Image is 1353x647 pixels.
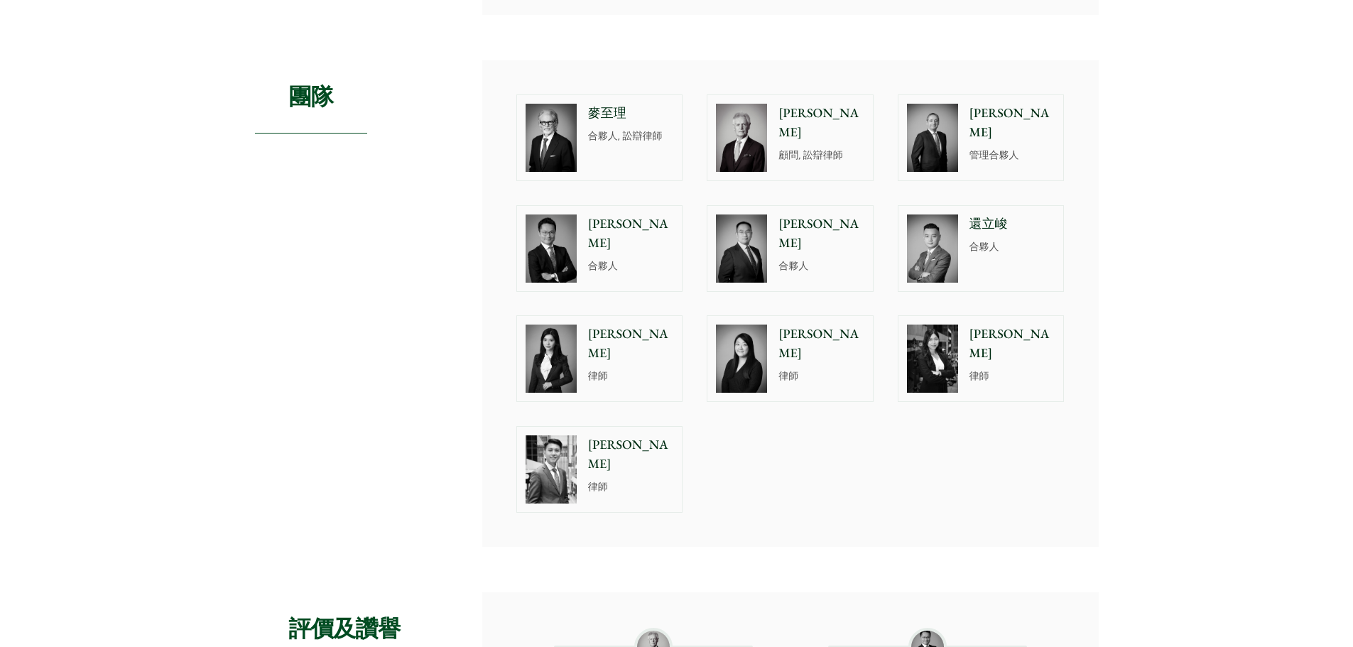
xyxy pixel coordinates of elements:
[969,369,1055,384] p: 律師
[778,148,864,163] p: 顧問, 訟辯律師
[588,369,674,384] p: 律師
[707,205,874,292] a: [PERSON_NAME] 合夥人
[588,479,674,494] p: 律師
[707,94,874,181] a: [PERSON_NAME] 顧問, 訟辯律師
[516,315,683,402] a: Florence Yan photo [PERSON_NAME] 律師
[588,435,674,474] p: [PERSON_NAME]
[707,315,874,402] a: [PERSON_NAME] 律師
[969,325,1055,363] p: [PERSON_NAME]
[516,94,683,181] a: 麥至理 合夥人, 訟辯律師
[969,239,1055,254] p: 合夥人
[778,369,864,384] p: 律師
[898,205,1065,292] a: 還立峻 合夥人
[516,205,683,292] a: [PERSON_NAME] 合夥人
[255,60,368,134] h2: 團隊
[907,325,958,393] img: Joanne Lam photo
[778,214,864,253] p: [PERSON_NAME]
[969,148,1055,163] p: 管理合夥人
[516,426,683,513] a: [PERSON_NAME] 律師
[588,214,674,253] p: [PERSON_NAME]
[898,315,1065,402] a: Joanne Lam photo [PERSON_NAME] 律師
[778,325,864,363] p: [PERSON_NAME]
[588,325,674,363] p: [PERSON_NAME]
[588,129,674,143] p: 合夥人, 訟辯律師
[969,214,1055,234] p: 還立峻
[526,325,577,393] img: Florence Yan photo
[588,104,674,123] p: 麥至理
[588,259,674,273] p: 合夥人
[898,94,1065,181] a: [PERSON_NAME] 管理合夥人
[778,259,864,273] p: 合夥人
[969,104,1055,142] p: [PERSON_NAME]
[778,104,864,142] p: [PERSON_NAME]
